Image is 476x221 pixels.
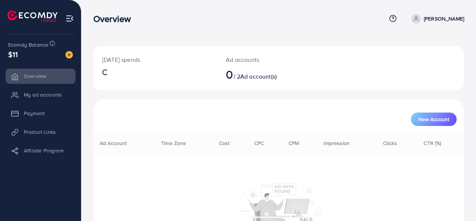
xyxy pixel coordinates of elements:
p: Ad accounts [226,55,300,64]
span: $11 [8,49,18,60]
span: 0 [226,66,233,83]
a: [PERSON_NAME] [408,14,464,23]
button: New Account [411,113,457,126]
span: Ecomdy Balance [8,41,48,48]
span: New Account [418,117,449,122]
p: [DATE] spends [102,55,208,64]
h2: / 2 [226,67,300,81]
span: Ad account(s) [240,72,277,80]
img: menu [65,14,74,23]
h3: Overview [93,13,137,24]
img: image [65,51,73,59]
p: [PERSON_NAME] [424,14,464,23]
img: logo [7,10,58,22]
